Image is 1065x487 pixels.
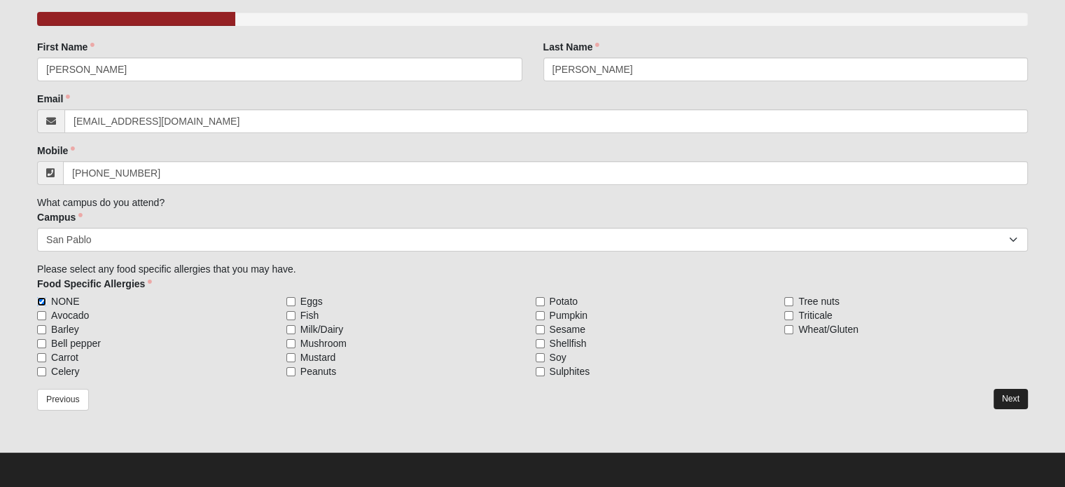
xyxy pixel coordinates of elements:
[300,322,343,336] span: Milk/Dairy
[37,40,95,54] label: First Name
[543,40,600,54] label: Last Name
[37,277,152,291] label: Food Specific Allergies
[798,294,840,308] span: Tree nuts
[550,336,587,350] span: Shellfish
[536,311,545,320] input: Pumpkin
[37,210,83,224] label: Campus
[37,325,46,334] input: Barley
[300,336,347,350] span: Mushroom
[37,144,75,158] label: Mobile
[37,40,1028,378] div: What campus do you attend? Please select any food specific allergies that you may have.
[536,353,545,362] input: Soy
[286,367,295,376] input: Peanuts
[300,364,336,378] span: Peanuts
[37,339,46,348] input: Bell pepper
[550,322,585,336] span: Sesame
[51,350,78,364] span: Carrot
[300,308,319,322] span: Fish
[37,367,46,376] input: Celery
[550,308,587,322] span: Pumpkin
[536,367,545,376] input: Sulphites
[798,322,858,336] span: Wheat/Gluten
[784,297,793,306] input: Tree nuts
[37,353,46,362] input: Carrot
[51,308,89,322] span: Avocado
[550,364,590,378] span: Sulphites
[286,325,295,334] input: Milk/Dairy
[286,311,295,320] input: Fish
[994,389,1028,409] a: Next
[536,339,545,348] input: Shellfish
[784,311,793,320] input: Triticale
[550,294,578,308] span: Potato
[51,336,101,350] span: Bell pepper
[286,297,295,306] input: Eggs
[37,389,89,411] a: Previous
[37,92,70,106] label: Email
[51,364,79,378] span: Celery
[300,294,323,308] span: Eggs
[798,308,833,322] span: Triticale
[51,294,79,308] span: NONE
[51,322,79,336] span: Barley
[37,311,46,320] input: Avocado
[300,350,336,364] span: Mustard
[536,297,545,306] input: Potato
[784,325,793,334] input: Wheat/Gluten
[286,353,295,362] input: Mustard
[286,339,295,348] input: Mushroom
[550,350,566,364] span: Soy
[37,297,46,306] input: NONE
[536,325,545,334] input: Sesame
